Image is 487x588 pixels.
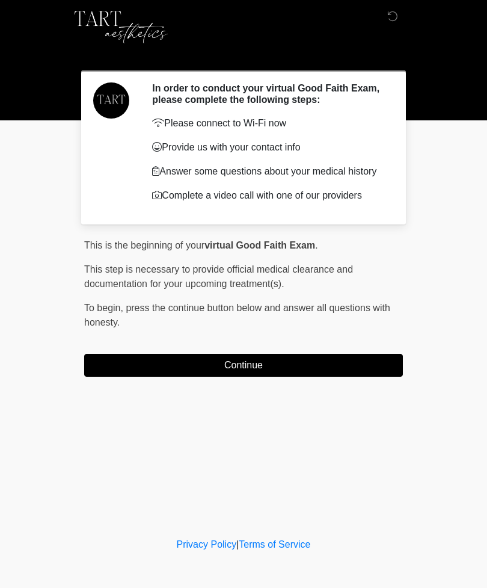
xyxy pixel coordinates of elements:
[239,539,310,549] a: Terms of Service
[84,354,403,377] button: Continue
[177,539,237,549] a: Privacy Policy
[84,264,353,289] span: This step is necessary to provide official medical clearance and documentation for your upcoming ...
[152,82,385,105] h2: In order to conduct your virtual Good Faith Exam, please complete the following steps:
[93,82,129,119] img: Agent Avatar
[84,303,126,313] span: To begin,
[75,43,412,66] h1: ‎ ‎
[84,303,390,327] span: press the continue button below and answer all questions with honesty.
[152,188,385,203] p: Complete a video call with one of our providers
[84,240,204,250] span: This is the beginning of your
[72,9,168,45] img: TART Aesthetics, LLC Logo
[152,140,385,155] p: Provide us with your contact info
[236,539,239,549] a: |
[152,116,385,131] p: Please connect to Wi-Fi now
[315,240,317,250] span: .
[204,240,315,250] strong: virtual Good Faith Exam
[152,164,385,179] p: Answer some questions about your medical history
